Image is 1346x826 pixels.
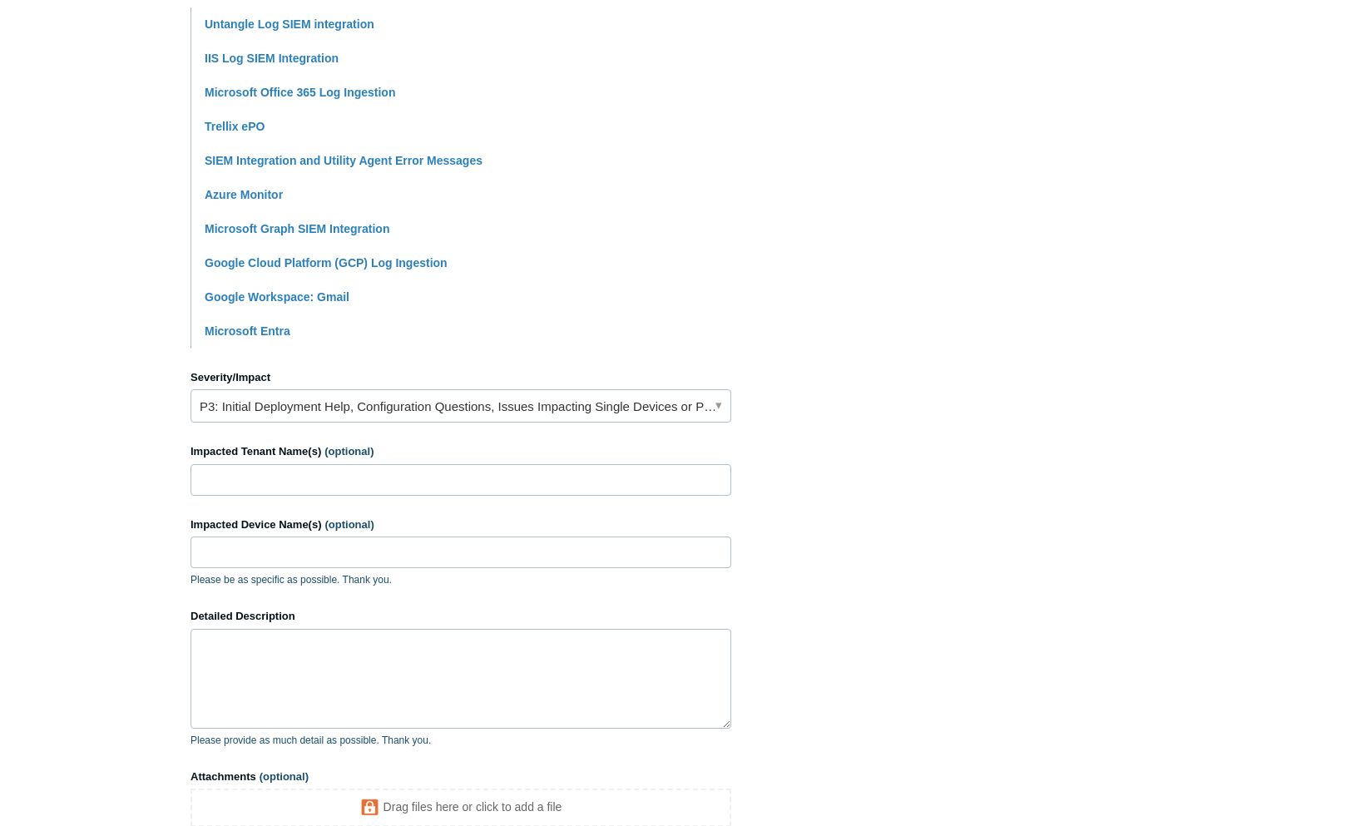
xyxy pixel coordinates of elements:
[191,733,731,748] p: Please provide as much detail as possible. Thank you.
[191,769,731,785] label: Attachments
[205,290,349,304] a: Google Workspace: Gmail
[191,517,731,533] label: Impacted Device Name(s)
[205,52,339,65] a: IIS Log SIEM Integration
[191,572,731,587] p: Please be as specific as possible. Thank you.
[205,120,265,133] a: Trellix ePO
[324,445,374,458] span: (optional)
[205,324,290,338] a: Microsoft Entra
[205,256,448,270] a: Google Cloud Platform (GCP) Log Ingestion
[260,770,309,783] span: (optional)
[325,518,374,531] span: (optional)
[191,369,731,386] label: Severity/Impact
[205,17,374,31] a: Untangle Log SIEM integration
[205,222,389,235] a: Microsoft Graph SIEM Integration
[205,86,395,99] a: Microsoft Office 365 Log Ingestion
[191,608,731,625] label: Detailed Description
[191,443,731,460] label: Impacted Tenant Name(s)
[205,154,482,167] a: SIEM Integration and Utility Agent Error Messages
[205,188,283,201] a: Azure Monitor
[191,389,731,423] a: P3: Initial Deployment Help, Configuration Questions, Issues Impacting Single Devices or Past Out...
